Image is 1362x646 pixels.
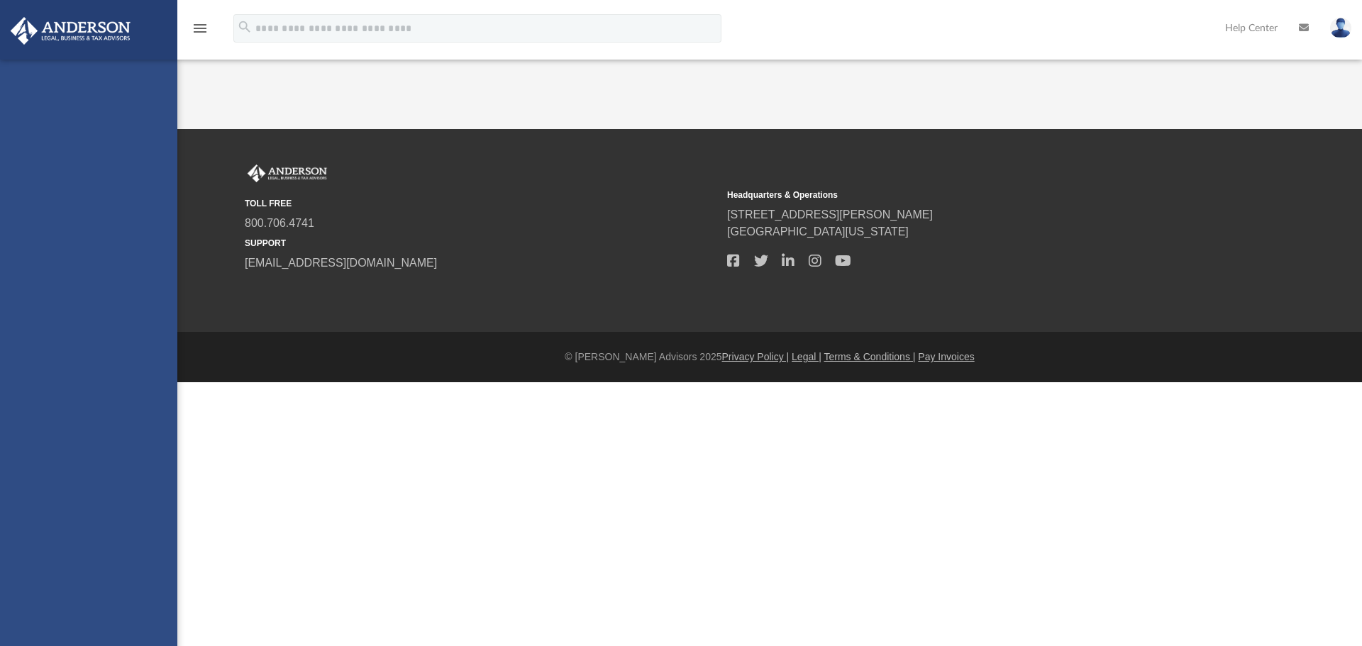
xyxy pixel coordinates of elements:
a: [EMAIL_ADDRESS][DOMAIN_NAME] [245,257,437,269]
a: [GEOGRAPHIC_DATA][US_STATE] [727,225,909,238]
a: 800.706.4741 [245,217,314,229]
a: Legal | [792,351,821,362]
img: User Pic [1330,18,1351,38]
a: menu [192,27,209,37]
img: Anderson Advisors Platinum Portal [245,165,330,183]
div: © [PERSON_NAME] Advisors 2025 [177,350,1362,364]
small: TOLL FREE [245,197,717,210]
i: search [237,19,253,35]
small: SUPPORT [245,237,717,250]
img: Anderson Advisors Platinum Portal [6,17,135,45]
i: menu [192,20,209,37]
small: Headquarters & Operations [727,189,1200,201]
a: Terms & Conditions | [824,351,916,362]
a: Pay Invoices [918,351,974,362]
a: Privacy Policy | [722,351,790,362]
a: [STREET_ADDRESS][PERSON_NAME] [727,208,933,221]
